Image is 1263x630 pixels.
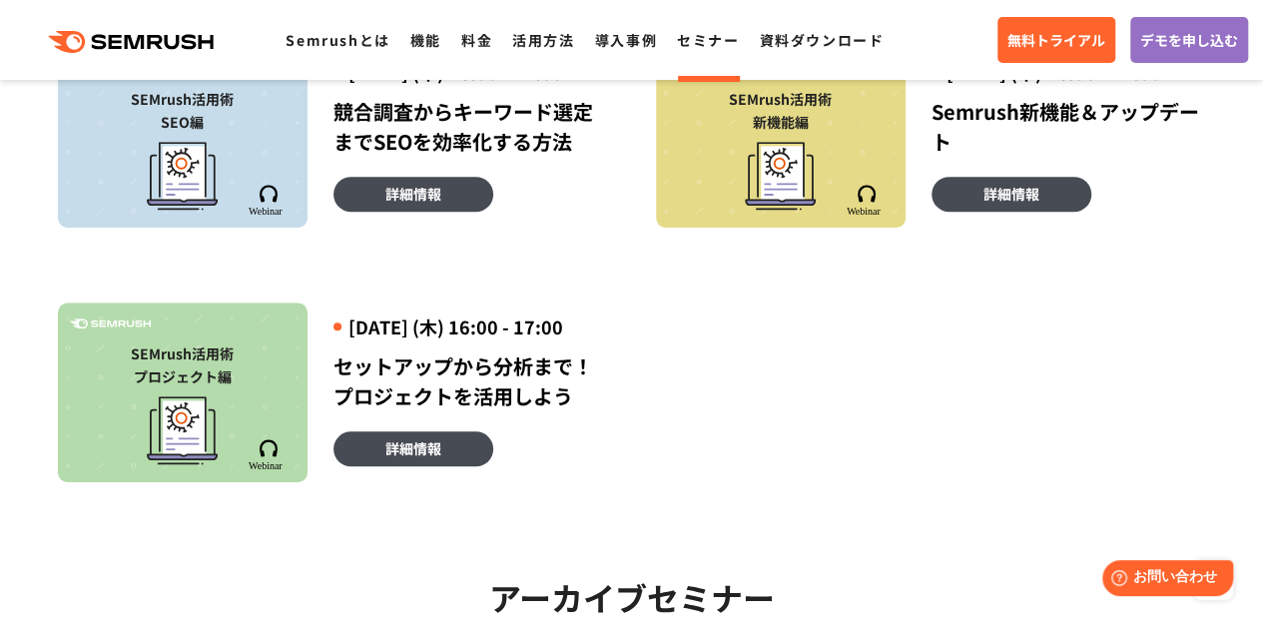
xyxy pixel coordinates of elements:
[385,183,441,205] span: 詳細情報
[666,88,896,134] div: SEMrush活用術 新機能編
[68,342,298,388] div: SEMrush活用術 プロジェクト編
[983,183,1039,205] span: 詳細情報
[333,177,493,212] a: 詳細情報
[932,97,1206,157] div: Semrush新機能＆アップデート
[595,30,657,50] a: 導入事例
[333,315,608,339] div: [DATE] (木) 16:00 - 17:00
[1085,552,1241,608] iframe: Help widget launcher
[1130,17,1248,63] a: デモを申し込む
[677,30,739,50] a: セミナー
[248,439,289,470] img: Semrush
[1007,29,1105,51] span: 無料トライアル
[385,437,441,459] span: 詳細情報
[333,351,608,411] div: セットアップから分析まで！プロジェクトを活用しよう
[333,97,608,157] div: 競合調査からキーワード選定までSEOを効率化する方法
[333,431,493,466] a: 詳細情報
[997,17,1115,63] a: 無料トライアル
[461,30,492,50] a: 料金
[70,318,151,329] img: Semrush
[759,30,884,50] a: 資料ダウンロード
[512,30,574,50] a: 活用方法
[58,572,1206,622] h2: アーカイブセミナー
[932,177,1091,212] a: 詳細情報
[410,30,441,50] a: 機能
[1140,29,1238,51] span: デモを申し込む
[846,185,887,216] img: Semrush
[68,88,298,134] div: SEMrush活用術 SEO編
[286,30,389,50] a: Semrushとは
[248,185,289,216] img: Semrush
